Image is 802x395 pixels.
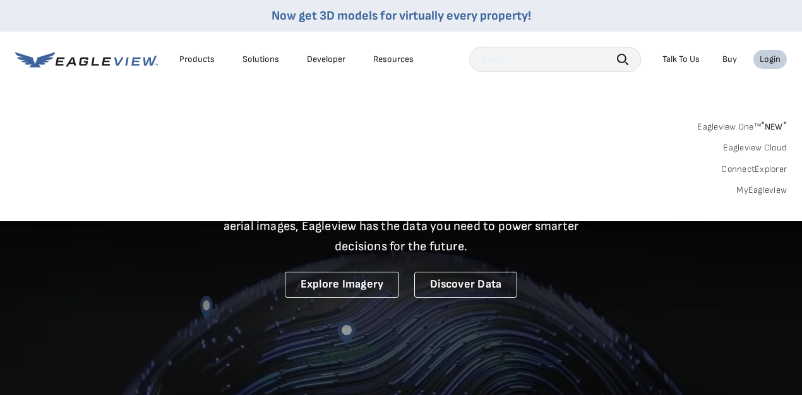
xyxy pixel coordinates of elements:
div: Resources [373,54,414,65]
a: Eagleview Cloud [723,142,787,154]
a: Discover Data [414,272,517,298]
a: MyEagleview [736,185,787,196]
a: Developer [307,54,345,65]
div: Talk To Us [662,54,700,65]
input: Search [469,47,641,72]
a: Buy [722,54,737,65]
a: ConnectExplorer [721,164,787,175]
div: Login [760,54,781,65]
a: Explore Imagery [285,272,400,298]
div: Solutions [242,54,279,65]
p: A new era starts here. Built on more than 3.5 billion high-resolution aerial images, Eagleview ha... [208,196,594,257]
a: Eagleview One™*NEW* [697,118,787,132]
span: NEW [761,121,787,132]
div: Products [179,54,215,65]
a: Now get 3D models for virtually every property! [272,8,531,23]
